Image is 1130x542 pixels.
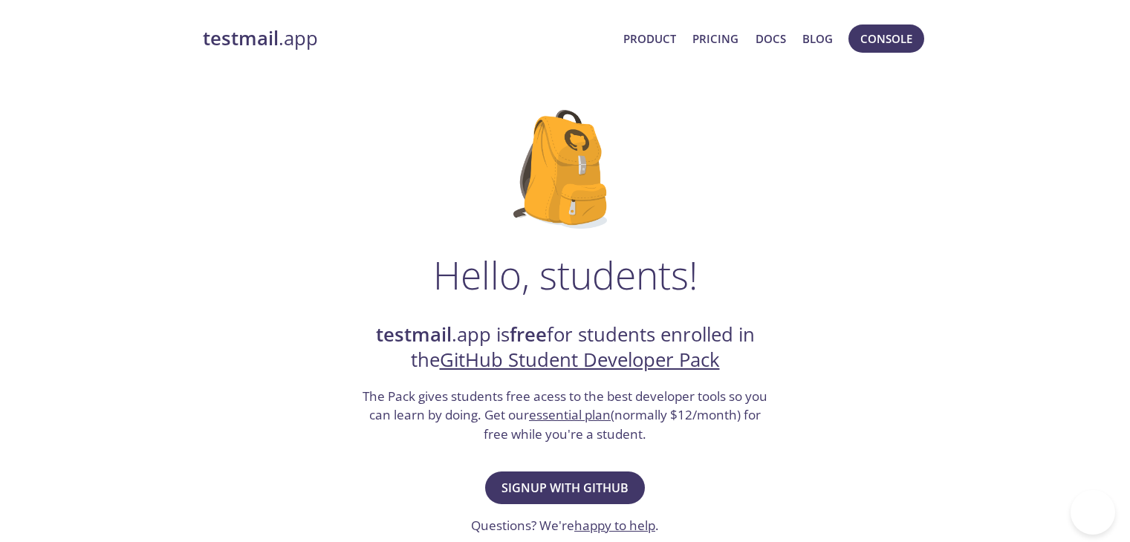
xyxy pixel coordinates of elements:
[501,477,629,498] span: Signup with GitHub
[756,29,786,48] a: Docs
[471,516,659,535] h3: Questions? We're .
[203,26,612,51] a: testmail.app
[203,25,279,51] strong: testmail
[513,110,617,229] img: github-student-backpack.png
[361,387,770,444] h3: The Pack gives students free acess to the best developer tools so you can learn by doing. Get our...
[623,29,676,48] a: Product
[529,406,611,423] a: essential plan
[860,29,912,48] span: Console
[376,321,452,347] strong: testmail
[440,347,720,373] a: GitHub Student Developer Pack
[485,471,645,504] button: Signup with GitHub
[1071,490,1115,535] iframe: Help Scout Beacon - Open
[510,321,547,347] strong: free
[433,252,698,297] h1: Hello, students!
[802,29,833,48] a: Blog
[574,517,655,534] a: happy to help
[692,29,738,48] a: Pricing
[848,25,924,53] button: Console
[361,322,770,373] h2: .app is for students enrolled in the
